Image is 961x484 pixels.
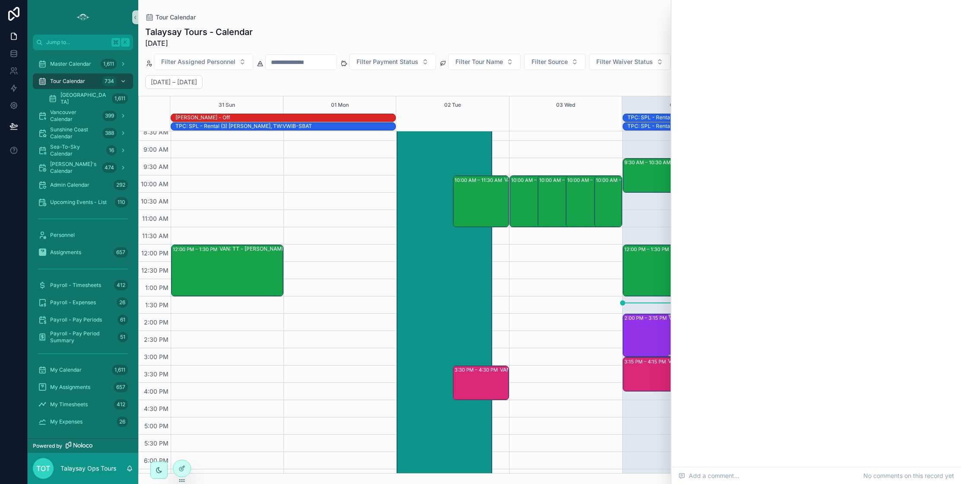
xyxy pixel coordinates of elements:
span: Add a comment... [678,471,739,480]
div: TPC: SPL - Rental (2) [PERSON_NAME], TW:APSG-WTBR [627,114,767,121]
a: Sea-To-Sky Calendar16 [33,143,133,158]
div: 10:00 AM – 11:30 AM [539,176,589,185]
a: Upcoming Events - List110 [33,194,133,210]
div: 12:00 PM – 1:30 PM [624,245,671,254]
button: 04 Thu [670,96,687,114]
div: 10:00 AM – 11:30 AM [596,176,646,185]
div: 26 [117,297,128,308]
div: 16 [106,145,117,156]
div: 26 [117,417,128,427]
a: My Calendar1,611 [33,362,133,378]
a: My Timesheets412 [33,397,133,412]
div: 292 [114,180,128,190]
span: 12:30 PM [139,267,171,274]
a: Tour Calendar734 [33,73,133,89]
span: Sunshine Coast Calendar [50,126,99,140]
span: Tour Calendar [156,13,196,22]
div: 1,611 [112,365,128,375]
div: 10:00 AM – 11:30 AM [455,176,504,185]
h2: [DATE] – [DATE] [151,78,197,86]
button: Select Button [448,54,521,70]
a: Admin Calendar292 [33,177,133,193]
span: 1:30 PM [143,301,171,309]
button: 01 Mon [331,96,349,114]
a: Payroll - Pay Period Summary51 [33,329,133,345]
div: scrollable content [28,50,138,438]
span: Payroll - Pay Periods [50,316,102,323]
span: 9:30 AM [141,163,171,170]
div: TPC: SPL - Rental (3) Elea Hardy-Charbonnier, TW:VWIB-SBAT [175,122,312,130]
a: My Assignments657 [33,379,133,395]
a: Payroll - Expenses26 [33,295,133,310]
p: Talaysay Ops Tours [60,464,116,473]
div: 10:00 AM – 11:30 AM [567,176,617,185]
span: 5:30 PM [142,439,171,447]
span: My Calendar [50,366,82,373]
button: 02 Tue [444,96,461,114]
div: 10:00 AM – 11:30 AM [566,176,613,227]
span: My Assignments [50,384,90,391]
span: 2:00 PM [142,318,171,326]
div: 1,611 [101,59,117,69]
span: My Expenses [50,418,83,425]
div: 3:15 PM – 4:15 PM [624,357,668,366]
span: 2:30 PM [142,336,171,343]
div: 10:00 AM – 11:30 AM [511,176,561,185]
div: 657 [114,382,128,392]
div: 9:30 AM – 10:30 AM [624,158,673,167]
div: 51 [118,332,128,342]
button: Select Button [349,54,436,70]
div: VAN: [GEOGRAPHIC_DATA][PERSON_NAME] (1) [PERSON_NAME], [GEOGRAPHIC_DATA]:QSNH-ZSYJ [669,315,762,322]
span: Sea-To-Sky Calendar [50,143,103,157]
a: Personnel [33,227,133,243]
button: 03 Wed [556,96,575,114]
span: 1:00 PM [143,284,171,291]
span: Filter Assigned Personnel [161,57,235,66]
div: Candace - Off [175,114,230,121]
div: 474 [102,162,117,173]
span: TOT [36,463,50,474]
a: My Expenses26 [33,414,133,430]
span: [GEOGRAPHIC_DATA] [60,92,108,105]
span: [PERSON_NAME]'s Calendar [50,161,99,175]
span: Admin Calendar [50,181,89,188]
span: 11:00 AM [140,215,171,222]
div: 12:00 PM – 1:30 PMVAN: TT - [PERSON_NAME] (1) [PERSON_NAME], ( HUSH TEA ORDER ) TW:[PERSON_NAME]-... [172,245,283,296]
button: Jump to...K [33,35,133,50]
div: VAN: TO - [PERSON_NAME] - [PERSON_NAME] (2) - GYG - GYGWZBGXV6MV [668,358,778,365]
img: App logo [76,10,90,24]
a: [GEOGRAPHIC_DATA]1,611 [43,91,133,106]
span: Payroll - Pay Period Summary [50,330,114,344]
div: 3:15 PM – 4:15 PMVAN: TO - [PERSON_NAME] - [PERSON_NAME] (2) - GYG - GYGWZBGXV6MV [623,357,735,391]
span: 10:30 AM [139,197,171,205]
span: Filter Tour Name [455,57,503,66]
button: 31 Sun [219,96,235,114]
span: 9:00 AM [141,146,171,153]
div: 657 [114,247,128,258]
span: 8:30 AM [141,128,171,136]
div: 9:30 AM – 10:30 AMSSC: TT - Early Bird Sunshine Coast (24) [PERSON_NAME] |[PERSON_NAME] Tours, TW... [623,159,718,192]
div: TPC: SPL - Rental (2) Peggy Lee, TW:IPMY-YMQH [627,122,765,130]
h1: Talaysay Tours - Calendar [145,26,253,38]
div: VAN: TT - [PERSON_NAME] (1) [PERSON_NAME], TW:YNQZ-QTAQ [504,176,558,183]
a: Powered by [28,438,138,453]
span: 10:00 AM [139,180,171,188]
button: Select Button [589,54,671,70]
span: Filter Waiver Status [596,57,653,66]
button: Select Button [524,54,586,70]
span: Master Calendar [50,60,91,67]
div: 399 [102,111,117,121]
span: 5:00 PM [142,422,171,430]
div: 734 [102,76,117,86]
div: 12:00 PM – 1:30 PMVAN - TT [PERSON_NAME] (2) - [GEOGRAPHIC_DATA][PERSON_NAME] - GYG - GYGX7N3R9H6M [623,245,735,296]
span: 3:30 PM [142,370,171,378]
a: Payroll - Timesheets412 [33,277,133,293]
span: No comments on this record yet [863,471,954,480]
div: TPC: SPL - Rental (3) [PERSON_NAME], TW:VWIB-SBAT [175,123,312,130]
a: Assignments657 [33,245,133,260]
a: Vancouver Calendar399 [33,108,133,124]
a: Tour Calendar [145,13,196,22]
